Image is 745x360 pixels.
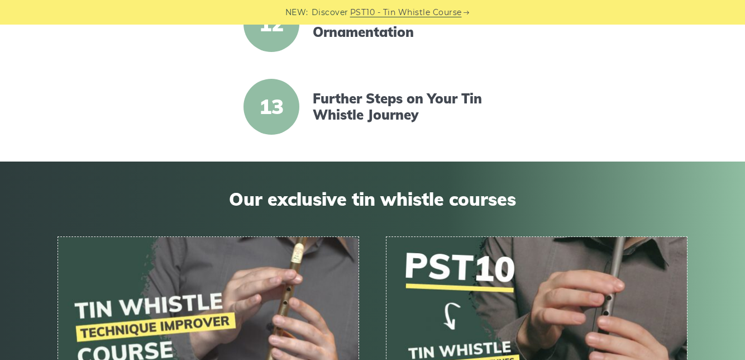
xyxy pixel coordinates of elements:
[312,6,348,19] span: Discover
[313,8,505,40] a: Crans – Tin Whistle Ornamentation
[285,6,308,19] span: NEW:
[350,6,462,19] a: PST10 - Tin Whistle Course
[243,79,299,135] span: 13
[58,188,687,210] span: Our exclusive tin whistle courses
[313,91,505,123] a: Further Steps on Your Tin Whistle Journey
